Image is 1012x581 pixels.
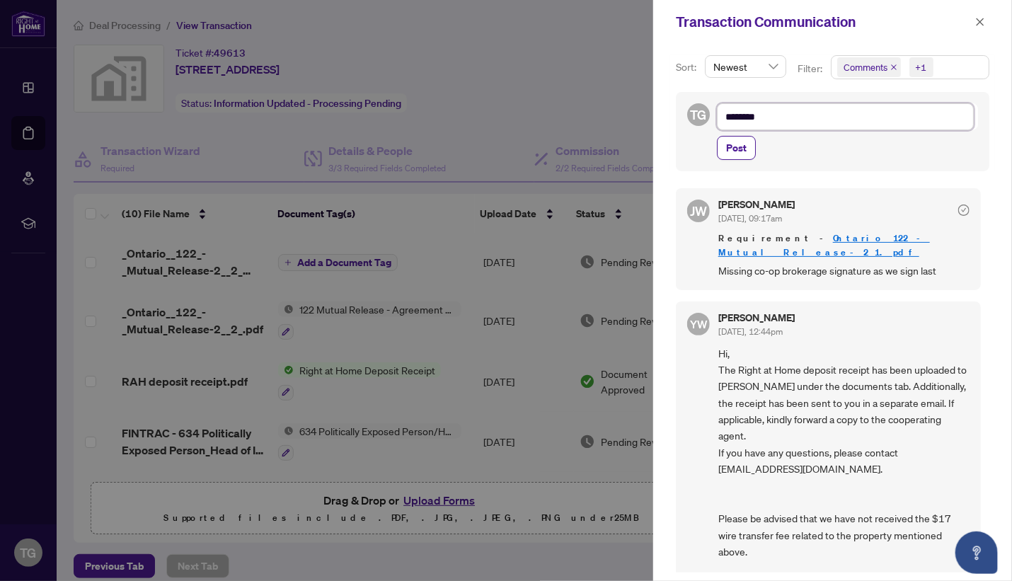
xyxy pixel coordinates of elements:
span: TG [691,105,707,125]
span: JW [690,201,707,221]
span: Post [726,137,747,159]
h5: [PERSON_NAME] [718,200,795,209]
span: close [890,64,897,71]
span: Comments [837,57,901,77]
p: Filter: [798,61,824,76]
div: Transaction Communication [676,11,971,33]
span: Missing co-op brokerage signature as we sign last [718,263,970,279]
button: Post [717,136,756,160]
span: close [975,17,985,27]
span: [DATE], 12:44pm [718,326,783,337]
div: +1 [916,60,927,74]
span: Newest [713,56,778,77]
span: YW [690,316,708,333]
button: Open asap [955,531,998,574]
span: [DATE], 09:17am [718,213,782,224]
h5: [PERSON_NAME] [718,313,795,323]
span: check-circle [958,205,970,216]
span: Comments [844,60,887,74]
span: Requirement - [718,231,970,260]
p: Sort: [676,59,699,75]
